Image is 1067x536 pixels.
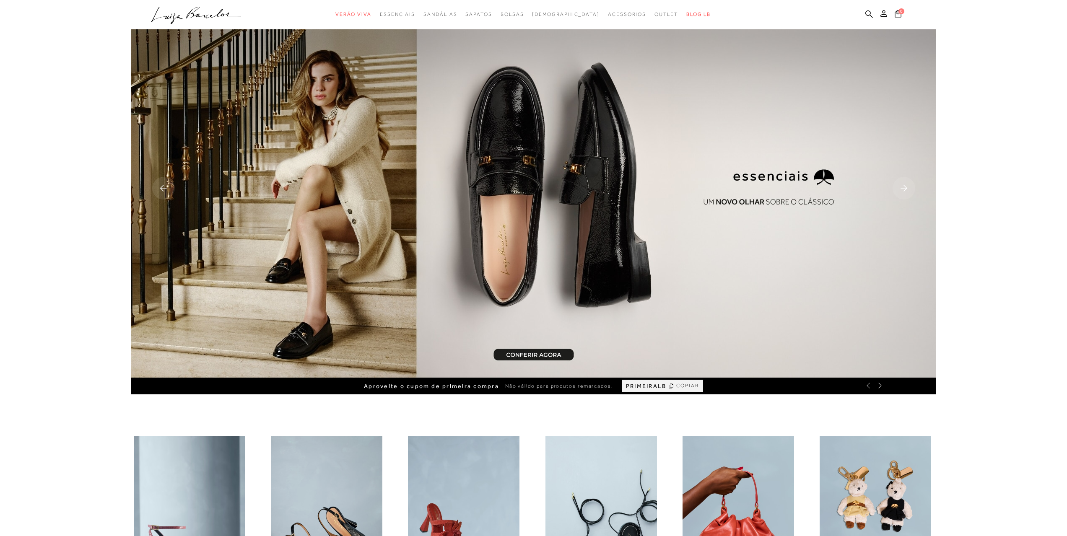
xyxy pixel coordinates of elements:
a: categoryNavScreenReaderText [465,7,492,22]
span: 0 [898,8,904,14]
a: categoryNavScreenReaderText [335,7,371,22]
a: categoryNavScreenReaderText [380,7,415,22]
a: categoryNavScreenReaderText [501,7,524,22]
a: categoryNavScreenReaderText [654,7,678,22]
a: noSubCategoriesText [532,7,600,22]
span: Essenciais [380,11,415,17]
span: BLOG LB [686,11,711,17]
span: Aproveite o cupom de primeira compra [364,383,499,390]
span: [DEMOGRAPHIC_DATA] [532,11,600,17]
a: BLOG LB [686,7,711,22]
span: Sandálias [423,11,457,17]
a: categoryNavScreenReaderText [423,7,457,22]
span: Acessórios [608,11,646,17]
a: categoryNavScreenReaderText [608,7,646,22]
span: Outlet [654,11,678,17]
span: Sapatos [465,11,492,17]
span: Verão Viva [335,11,371,17]
span: Bolsas [501,11,524,17]
span: COPIAR [676,382,699,390]
button: 0 [892,9,904,21]
span: PRIMEIRALB [626,383,666,390]
span: Não válido para produtos remarcados. [505,383,613,390]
